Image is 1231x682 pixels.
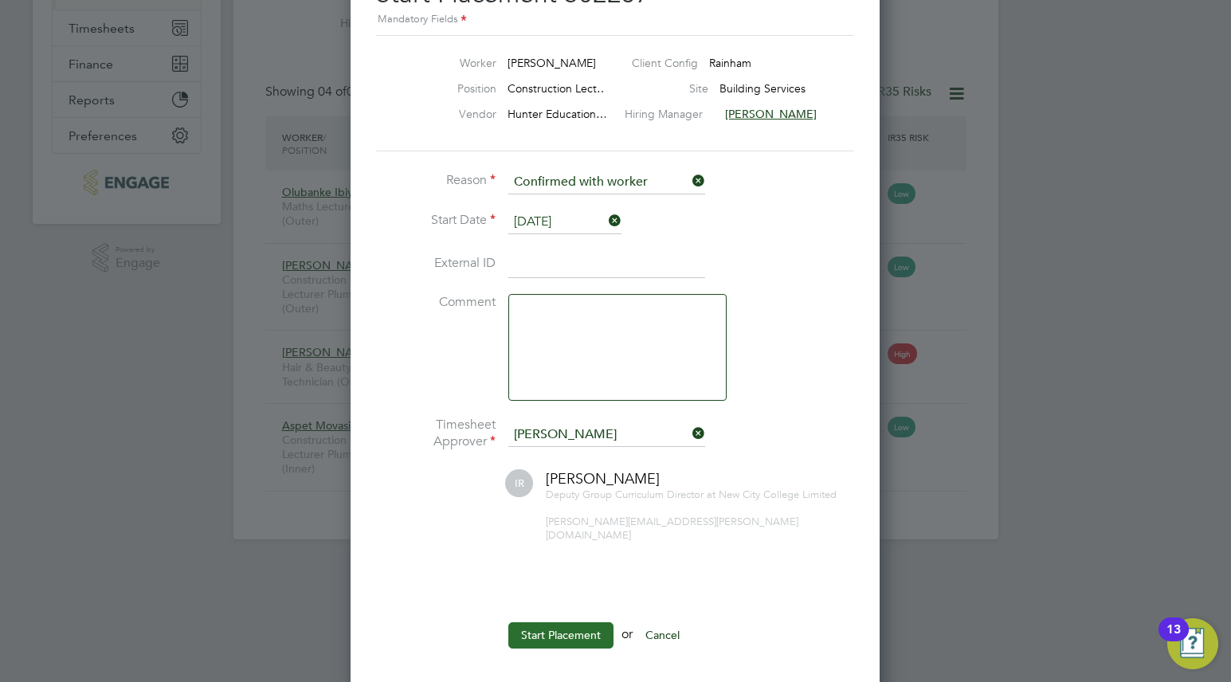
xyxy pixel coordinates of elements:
label: Timesheet Approver [376,417,496,450]
span: [PERSON_NAME] [725,107,817,121]
span: IR [505,469,533,497]
label: Reason [376,172,496,189]
span: Construction Lect… [508,81,608,96]
input: Select one [508,210,621,234]
label: Vendor [409,107,496,121]
label: Position [409,81,496,96]
button: Start Placement [508,622,614,648]
button: Cancel [633,622,692,648]
label: Worker [409,56,496,70]
label: External ID [376,255,496,272]
label: Start Date [376,212,496,229]
button: Open Resource Center, 13 new notifications [1167,618,1218,669]
label: Client Config [632,56,698,70]
span: Hunter Education… [508,107,607,121]
span: Building Services [719,81,806,96]
input: Select one [508,170,705,194]
label: Site [645,81,708,96]
input: Search for... [508,423,705,447]
div: Mandatory Fields [376,11,854,29]
div: 13 [1166,629,1181,650]
span: [PERSON_NAME][EMAIL_ADDRESS][PERSON_NAME][DOMAIN_NAME] [546,515,798,542]
span: [PERSON_NAME] [546,469,660,488]
label: Hiring Manager [625,107,714,121]
span: Rainham [709,56,751,70]
label: Comment [376,294,496,311]
span: New City College Limited [719,488,837,501]
span: Deputy Group Curriculum Director at [546,488,715,501]
li: or [376,622,854,664]
span: [PERSON_NAME] [508,56,596,70]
